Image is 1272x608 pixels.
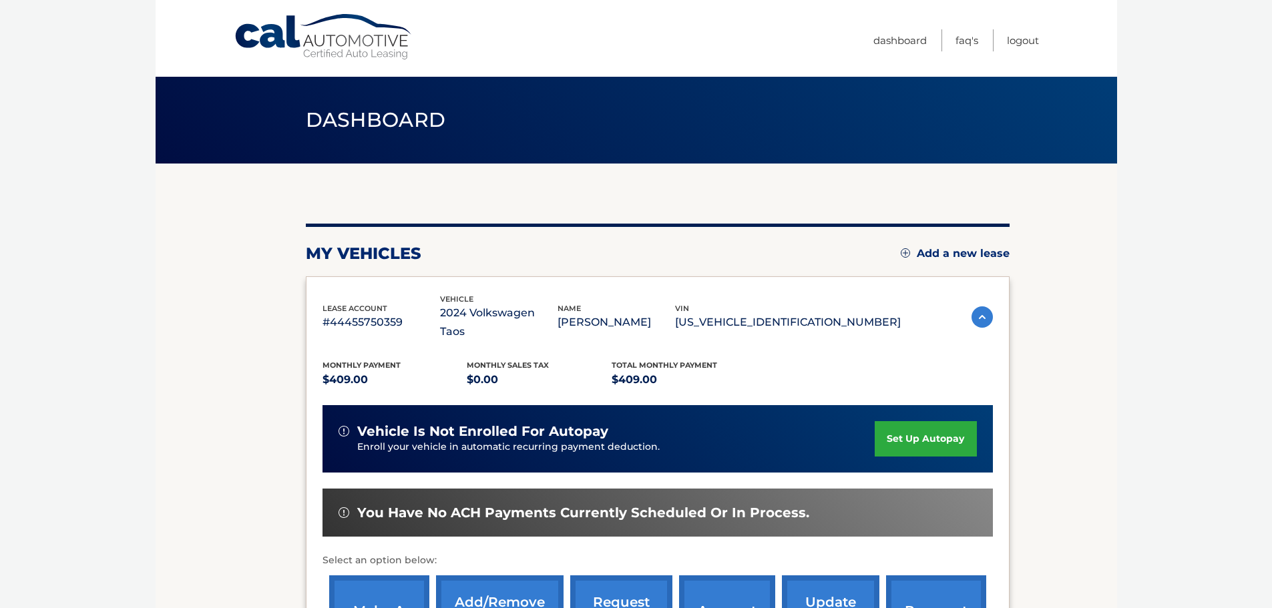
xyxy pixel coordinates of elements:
a: Dashboard [873,29,927,51]
p: #44455750359 [323,313,440,332]
p: Select an option below: [323,553,993,569]
a: Logout [1007,29,1039,51]
span: Total Monthly Payment [612,360,717,370]
p: $0.00 [467,370,612,389]
img: alert-white.svg [339,507,349,518]
a: Cal Automotive [234,13,414,61]
span: vehicle is not enrolled for autopay [357,423,608,440]
p: [PERSON_NAME] [558,313,675,332]
img: add.svg [901,248,910,258]
p: $409.00 [612,370,757,389]
img: accordion-active.svg [972,306,993,328]
h2: my vehicles [306,244,421,264]
span: vin [675,304,689,313]
p: Enroll your vehicle in automatic recurring payment deduction. [357,440,875,454]
a: Add a new lease [901,247,1010,260]
span: You have no ACH payments currently scheduled or in process. [357,505,809,521]
span: lease account [323,304,387,313]
a: FAQ's [956,29,978,51]
p: 2024 Volkswagen Taos [440,304,558,341]
span: Monthly sales Tax [467,360,549,370]
span: Dashboard [306,107,446,132]
a: set up autopay [875,421,976,457]
span: Monthly Payment [323,360,401,370]
p: [US_VEHICLE_IDENTIFICATION_NUMBER] [675,313,901,332]
span: name [558,304,581,313]
span: vehicle [440,294,473,304]
img: alert-white.svg [339,426,349,436]
p: $409.00 [323,370,467,389]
